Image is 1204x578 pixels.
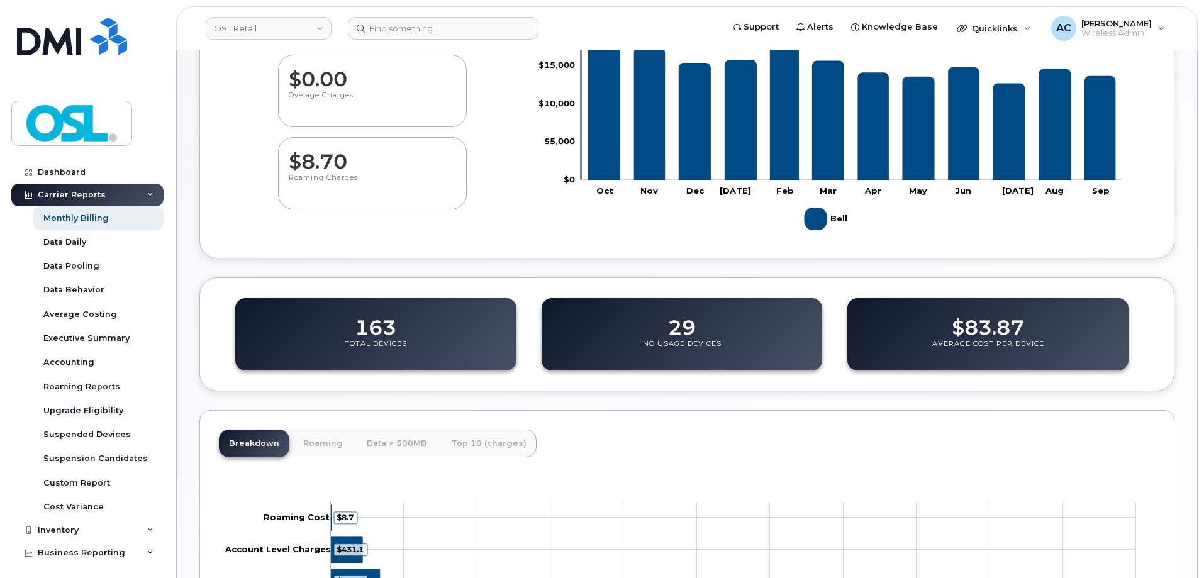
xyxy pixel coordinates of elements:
tspan: Aug [1045,186,1064,196]
tspan: $10,000 [538,98,575,108]
dd: 29 [668,304,696,339]
tspan: $8.7 [337,513,354,522]
tspan: Nov [640,186,658,196]
tspan: [DATE] [1002,186,1034,196]
div: Quicklinks [948,16,1040,41]
tspan: May [909,186,927,196]
p: Overage Charges [289,91,456,113]
span: Alerts [807,21,833,33]
tspan: Account Level Charges [225,544,331,554]
tspan: $0 [564,174,575,184]
tspan: $5,000 [544,136,575,146]
span: Wireless Admin [1081,28,1152,38]
a: Data > 500MB [357,430,437,457]
g: Bell [805,203,850,235]
tspan: $431.1 [337,545,364,554]
p: Average Cost Per Device [932,339,1044,362]
p: No Usage Devices [643,339,722,362]
a: Knowledge Base [842,14,947,40]
span: [PERSON_NAME] [1081,18,1152,28]
span: Quicklinks [972,23,1018,33]
tspan: Mar [820,186,837,196]
dd: $0.00 [289,55,456,91]
tspan: [DATE] [720,186,751,196]
g: Legend [805,203,850,235]
tspan: Oct [596,186,613,196]
tspan: Sep [1092,186,1110,196]
span: AC [1056,21,1071,36]
tspan: $15,000 [538,60,575,70]
tspan: Jun [956,186,971,196]
a: Roaming [293,430,353,457]
div: Avnish Choudhary [1042,16,1174,41]
dd: $8.70 [289,138,456,173]
a: Breakdown [219,430,289,457]
a: Top 10 (charges) [441,430,537,457]
dd: $83.87 [952,304,1024,339]
span: Knowledge Base [862,21,938,33]
tspan: Dec [686,186,705,196]
span: Support [744,21,779,33]
tspan: Feb [776,186,794,196]
a: OSL Retail [206,17,332,40]
p: Total Devices [345,339,407,362]
dd: 163 [355,304,396,339]
a: Alerts [788,14,842,40]
a: Support [724,14,788,40]
tspan: Roaming Cost [264,512,330,522]
input: Find something... [348,17,538,40]
tspan: Apr [864,186,881,196]
p: Roaming Charges [289,173,456,196]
